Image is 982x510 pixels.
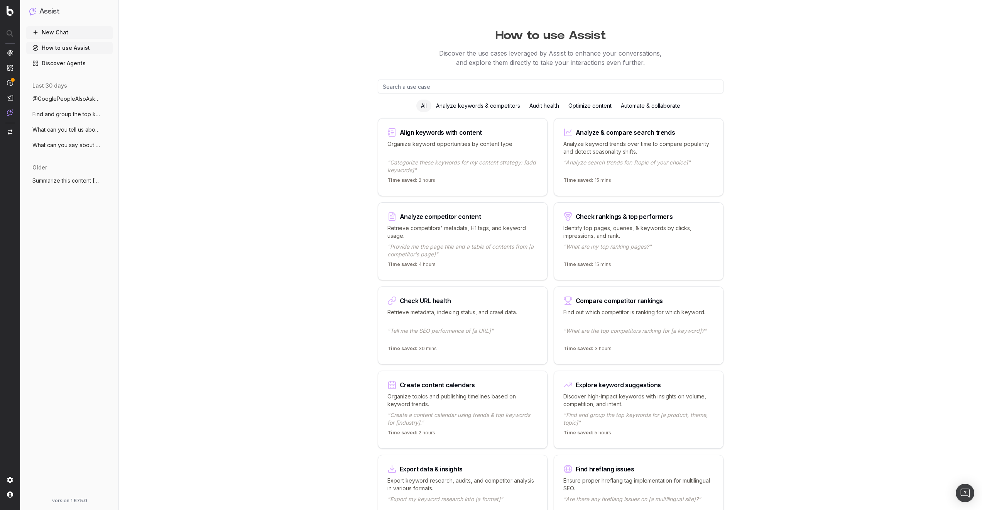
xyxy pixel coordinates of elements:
[7,64,13,71] img: Intelligence
[7,80,13,86] img: Activation
[254,49,847,67] p: Discover the use cases leveraged by Assist to enhance your conversations, and explore them direct...
[7,109,13,116] img: Assist
[387,327,538,342] p: "Tell me the SEO performance of [a URL]"
[576,382,661,388] div: Explore keyword suggestions
[7,95,13,101] img: Studio
[563,327,714,342] p: "What are the top competitors ranking for [a keyword]?"
[576,129,675,136] div: Analyze & compare search trends
[563,224,714,240] p: Identify top pages, queries, & keywords by clicks, impressions, and rank.
[7,491,13,498] img: My account
[32,126,100,134] span: What can you tell us about [PERSON_NAME]
[563,261,593,267] span: Time saved:
[378,80,723,93] input: Search a use case
[7,6,14,16] img: Botify logo
[7,477,13,483] img: Setting
[387,140,538,156] p: Organize keyword opportunities by content type.
[29,498,110,504] div: version: 1.675.0
[564,100,616,112] div: Optimize content
[563,308,714,324] p: Find out which competitor is ranking for which keyword.
[576,298,663,304] div: Compare competitor rankings
[525,100,564,112] div: Audit health
[563,243,714,258] p: "What are my top ranking pages?"
[400,129,482,136] div: Align keywords with content
[400,466,463,472] div: Export data & insights
[7,50,13,56] img: Analytics
[387,477,538,492] p: Export keyword research, audits, and competitor analysis in various formats.
[563,261,611,271] p: 15 mins
[416,100,431,112] div: All
[387,224,538,240] p: Retrieve competitors' metadata, H1 tags, and keyword usage.
[387,430,435,439] p: 2 hours
[563,477,714,492] p: Ensure proper hreflang tag implementation for multilingual SEO.
[32,82,67,90] span: last 30 days
[563,140,714,156] p: Analyze keyword trends over time to compare popularity and detect seasonality shifts.
[563,159,714,174] p: "Analyze search trends for: [topic of your choice]"
[400,298,451,304] div: Check URL health
[254,25,847,42] h1: How to use Assist
[400,382,475,388] div: Create content calendars
[32,141,100,149] span: What can you say about [PERSON_NAME]? H
[400,213,481,220] div: Analyze competitor content
[563,177,593,183] span: Time saved:
[563,177,611,186] p: 15 mins
[387,159,538,174] p: "Categorize these keywords for my content strategy: [add keywords]"
[563,430,593,435] span: Time saved:
[32,164,47,171] span: older
[563,346,593,351] span: Time saved:
[32,95,100,103] span: @GooglePeopleAlsoAsk What is a LLM?
[563,411,714,427] p: "Find and group the top keywords for [a product, theme, topic]"
[387,411,538,427] p: "Create a content calendar using trends & top keywords for [industry]."
[26,108,113,120] button: Find and group the top keywords for hack
[616,100,685,112] div: Automate & collaborate
[387,177,435,186] p: 2 hours
[387,261,417,267] span: Time saved:
[576,213,673,220] div: Check rankings & top performers
[563,346,612,355] p: 3 hours
[387,261,436,271] p: 4 hours
[32,177,100,185] span: Summarize this content [URL][PERSON_NAME]
[431,100,525,112] div: Analyze keywords & competitors
[387,243,538,258] p: "Provide me the page title and a table of contents from [a competitor's page]"
[576,466,634,472] div: Find hreflang issues
[563,430,611,439] p: 5 hours
[8,129,12,135] img: Switch project
[387,346,437,355] p: 30 mins
[32,110,100,118] span: Find and group the top keywords for hack
[29,6,110,17] button: Assist
[387,430,417,435] span: Time saved:
[387,393,538,408] p: Organize topics and publishing timelines based on keyword trends.
[26,124,113,136] button: What can you tell us about [PERSON_NAME]
[29,8,36,15] img: Assist
[26,139,113,151] button: What can you say about [PERSON_NAME]? H
[387,346,417,351] span: Time saved:
[39,6,59,17] h1: Assist
[387,177,417,183] span: Time saved:
[26,93,113,105] button: @GooglePeopleAlsoAsk What is a LLM?
[563,393,714,408] p: Discover high-impact keywords with insights on volume, competition, and intent.
[956,484,974,502] div: Open Intercom Messenger
[26,26,113,39] button: New Chat
[26,57,113,69] a: Discover Agents
[26,175,113,187] button: Summarize this content [URL][PERSON_NAME]
[26,42,113,54] a: How to use Assist
[387,308,538,324] p: Retrieve metadata, indexing status, and crawl data.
